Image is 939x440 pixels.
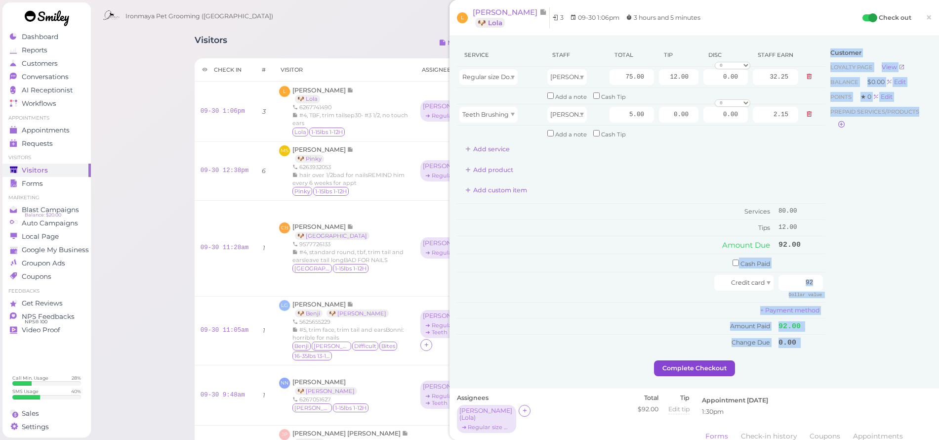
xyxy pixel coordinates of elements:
li: Marketing [2,194,91,201]
span: [PERSON_NAME] [PERSON_NAME] [292,430,402,437]
span: Note [347,146,354,153]
span: Prepaid services/products [830,107,919,117]
span: Local Page [22,232,59,241]
span: 1-15lbs 1-12H [309,128,345,136]
td: Services [457,204,776,220]
span: Settings [22,423,49,431]
div: [PERSON_NAME] ([PERSON_NAME]) ➔ Regular size Dog Bath and Brush (35 lbs or less) ➔ Teeth Brushing [420,381,482,410]
div: ➔ Regular size Dog Full Grooming (35 lbs or less) [423,322,477,329]
a: 09-30 11:05am [201,327,249,334]
th: Check in [195,58,255,82]
div: 6267051627 [292,396,369,403]
a: 🐶 Benji [295,309,323,317]
label: Appointment [DATE] [702,396,768,405]
span: Difficult [352,342,378,351]
span: #4, TBF, trim tailsep30- #3 1/2, no touch ears [292,112,408,127]
span: [PERSON_NAME] [550,73,603,81]
a: Video Proof [2,323,91,337]
div: ➔ Teeth Brushing [423,329,477,336]
button: Complete Checkout [654,360,735,376]
i: 1 [263,244,265,252]
span: Get Reviews [22,299,63,308]
a: View [882,63,905,71]
th: Total [607,44,656,67]
th: Service [457,44,545,67]
a: 09-30 12:38pm [201,167,249,174]
span: Sales [22,409,39,418]
div: Edit [873,93,893,100]
i: 3 [262,108,266,115]
div: ➔ Regular size Dog Full Grooming (35 lbs or less) [423,112,477,119]
button: Add product [457,162,522,178]
i: 1 [263,392,265,399]
button: Notes [431,35,474,51]
a: Appointments [2,124,91,137]
span: Note [347,87,354,94]
span: ★ 0 [860,93,873,100]
span: Blast Campaigns [22,206,79,214]
a: Google My Business [2,243,91,257]
div: 6267741490 [292,103,408,111]
a: Conversations [2,70,91,84]
label: Total [638,394,658,402]
span: [PERSON_NAME] [473,7,539,17]
span: Groupon Ads [22,259,65,267]
td: 92.00 [776,236,825,254]
li: Visitors [2,154,91,161]
span: 92.00 [778,322,801,331]
div: [PERSON_NAME] ( Lola ) [423,103,477,110]
th: Assignees [414,58,550,82]
div: [PERSON_NAME] ( [PERSON_NAME] ) [423,383,477,390]
span: [PERSON_NAME] [292,223,347,230]
span: Note [347,301,354,308]
span: Benji [292,342,311,351]
div: [PERSON_NAME] (Lola) ➔ Regular size Dog Full Grooming (35 lbs or less) [457,405,519,434]
span: NPS® 100 [25,318,47,326]
a: [PERSON_NAME] 🐶 Lola [292,87,354,103]
a: 🐶 [PERSON_NAME] [295,387,357,395]
div: Edit [886,78,906,86]
h1: Visitors [195,35,227,53]
span: Reports [22,46,47,54]
td: 0.00 [776,335,825,351]
span: hair over 1/2bad for nailsREMIND him every 6 weeks for appt [292,172,405,186]
small: Cash Tip [601,93,626,100]
div: ➔ Regular size Dog Bath and Brush (35 lbs or less) [423,172,477,179]
small: Add a note [555,131,587,138]
span: NPS Feedbacks [22,312,75,321]
span: 1-15lbs 1-12H [333,264,368,273]
span: [PERSON_NAME] [292,87,347,94]
span: Note [539,7,547,17]
i: 6 [262,167,266,175]
span: 3 [560,14,564,21]
span: CB [279,222,290,233]
a: Blast Campaigns Balance: $20.00 [2,203,91,217]
a: + Payment method [760,307,819,314]
span: #5, trim face, trim tail and earsBonni: horrible for nails [292,326,404,341]
td: Cash Paid [457,254,776,272]
span: Lola [292,128,308,136]
div: [PERSON_NAME] ([GEOGRAPHIC_DATA]) ➔ Regular size Dog Full Grooming (35 lbs or less) [420,237,482,260]
span: Amount Due [722,240,770,250]
span: Google My Business [22,246,89,254]
span: Balance [830,79,860,86]
th: Staff earn [750,44,801,67]
span: Boston [292,264,332,273]
div: ➔ Regular size Dog Full Grooming (35 lbs or less) [423,249,477,256]
span: Forms [22,179,43,188]
div: SMS Usage [12,388,39,395]
th: Discount [701,44,750,67]
th: Tip [656,44,701,67]
a: 🐶 [PERSON_NAME] [327,309,389,317]
li: 09-30 1:06pm [568,13,622,23]
li: 3 hours and 5 minutes [623,13,703,23]
span: Note [402,430,408,437]
span: Points [830,93,853,100]
a: Groupon Ads [2,257,91,270]
a: Local Page [2,230,91,243]
span: Video Proof [22,326,60,334]
a: [PERSON_NAME] 🐶 Lola [473,7,550,28]
span: NN [279,378,290,389]
a: Workflows [2,97,91,110]
span: Amount Paid [730,322,770,330]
